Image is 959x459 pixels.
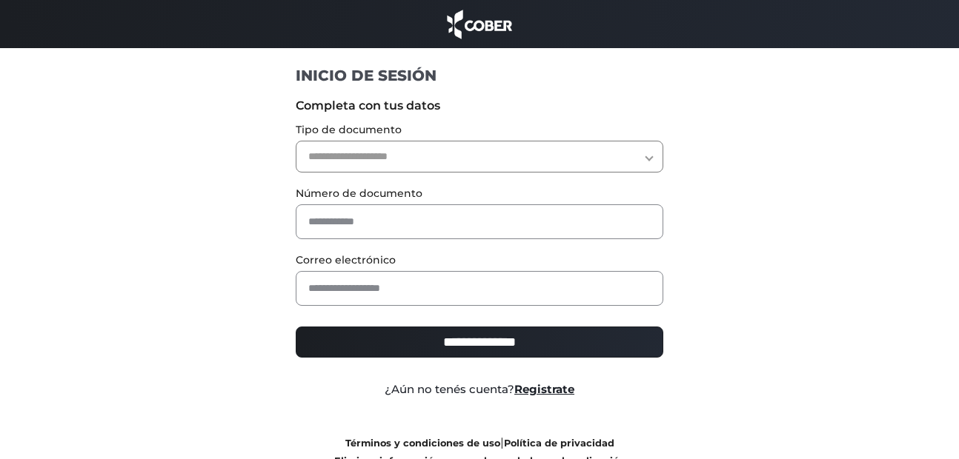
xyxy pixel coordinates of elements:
img: cober_marca.png [443,7,516,41]
label: Completa con tus datos [296,97,664,115]
h1: INICIO DE SESIÓN [296,66,664,85]
label: Correo electrónico [296,252,664,268]
label: Tipo de documento [296,122,664,138]
label: Número de documento [296,186,664,201]
a: Términos y condiciones de uso [345,438,500,449]
div: ¿Aún no tenés cuenta? [285,381,675,398]
a: Registrate [514,382,574,396]
a: Política de privacidad [504,438,614,449]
